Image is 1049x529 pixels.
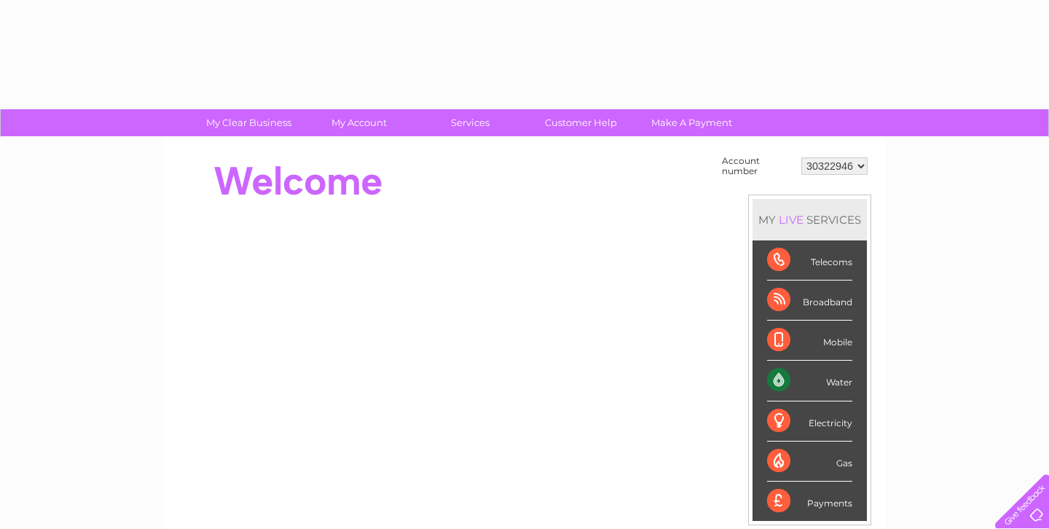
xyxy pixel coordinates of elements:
div: Gas [767,442,852,482]
div: Water [767,361,852,401]
td: Account number [718,152,798,180]
a: Customer Help [521,109,641,136]
div: Electricity [767,401,852,442]
a: Services [410,109,530,136]
div: Telecoms [767,240,852,281]
a: My Account [299,109,420,136]
div: MY SERVICES [753,199,867,240]
div: Mobile [767,321,852,361]
a: Make A Payment [632,109,752,136]
div: LIVE [776,213,806,227]
div: Broadband [767,281,852,321]
a: My Clear Business [189,109,309,136]
div: Payments [767,482,852,521]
